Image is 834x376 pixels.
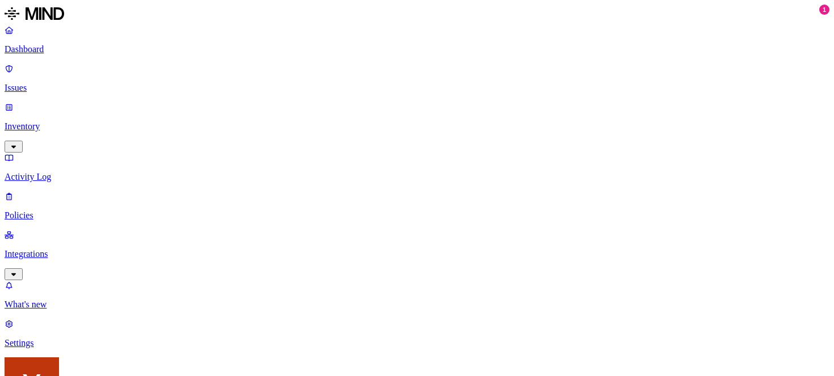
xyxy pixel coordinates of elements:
a: Issues [5,64,829,93]
p: Settings [5,338,829,348]
a: What's new [5,280,829,310]
p: Integrations [5,249,829,259]
div: 1 [819,5,829,15]
p: Policies [5,210,829,221]
p: Activity Log [5,172,829,182]
a: Inventory [5,102,829,151]
p: Inventory [5,121,829,132]
img: MIND [5,5,64,23]
a: Policies [5,191,829,221]
a: Activity Log [5,153,829,182]
p: Issues [5,83,829,93]
a: Integrations [5,230,829,278]
a: Dashboard [5,25,829,54]
p: Dashboard [5,44,829,54]
a: Settings [5,319,829,348]
a: MIND [5,5,829,25]
p: What's new [5,299,829,310]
